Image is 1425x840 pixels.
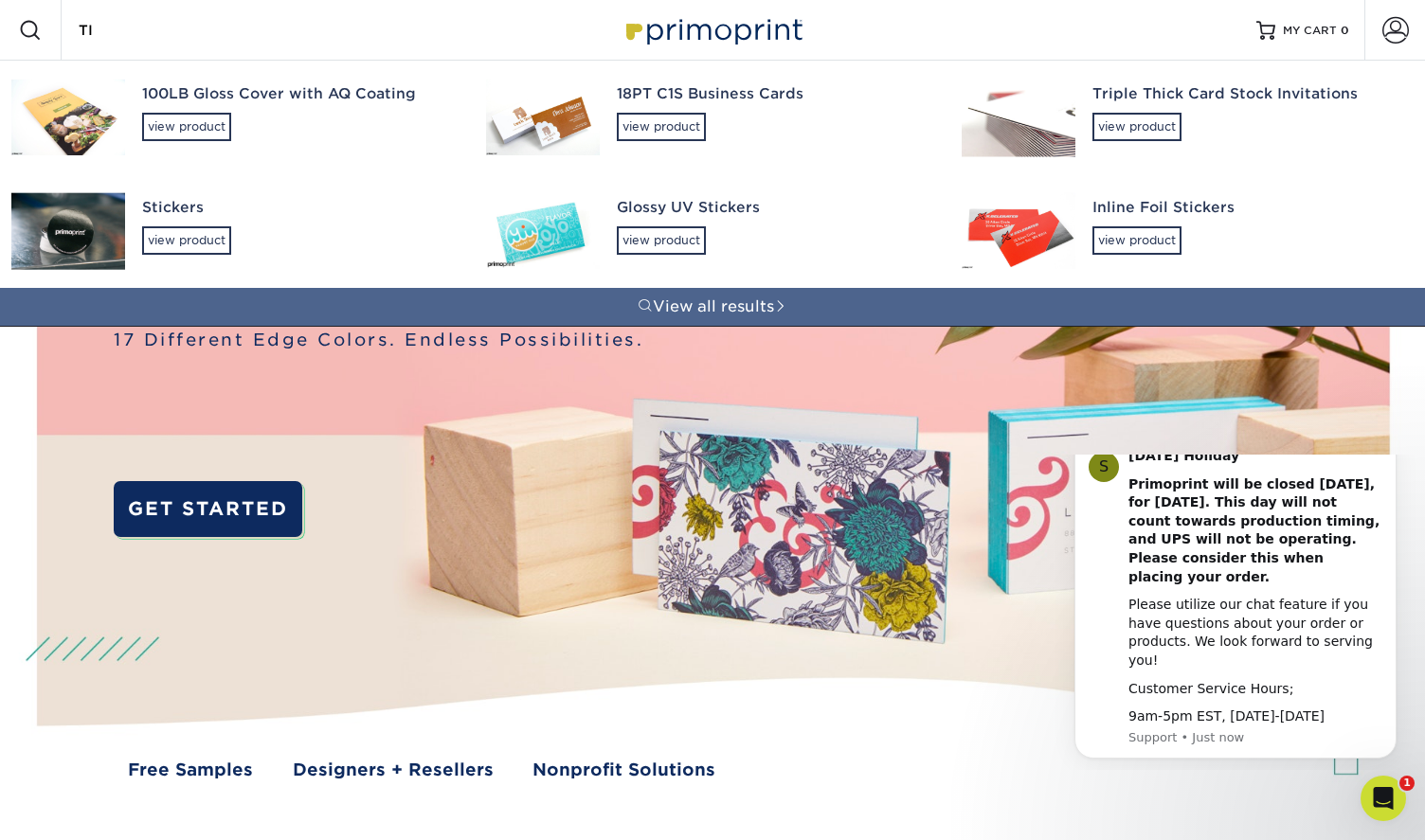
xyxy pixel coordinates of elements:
div: Stickers [142,197,452,219]
div: view product [617,113,706,141]
div: Customer Service Hours; [82,225,336,244]
div: view product [1092,113,1181,141]
img: Glossy UV Stickers [486,193,600,269]
a: Triple Thick Card Stock Invitationsview product [950,61,1425,174]
iframe: Intercom live chat [1361,776,1406,821]
div: Inline Foil Stickers [1092,197,1402,219]
div: view product [142,113,231,141]
div: Glossy UV Stickers [617,197,927,219]
input: SEARCH PRODUCTS..... [77,19,262,42]
a: Inline Foil Stickersview product [950,174,1425,288]
span: 0 [1341,24,1349,37]
img: 100LB Gloss Cover with AQ Coating [11,80,125,155]
div: 18PT C1S Business Cards [617,83,927,105]
p: Message from Support, sent Just now [82,275,336,292]
span: 1 [1399,776,1415,791]
img: Stickers [11,193,125,270]
span: MY CART [1283,23,1337,39]
a: Designers + Resellers [293,757,494,782]
a: GET STARTED [114,481,302,537]
img: Triple Thick Card Stock Invitations [962,78,1075,156]
div: view product [1092,226,1181,255]
span: 17 Different Edge Colors. Endless Possibilities. [114,327,643,352]
b: Primoprint will be closed [DATE], for [DATE]. This day will not count towards production timing, ... [82,22,334,130]
a: 18PT C1S Business Cardsview product [475,61,949,174]
div: view product [617,226,706,255]
div: Triple Thick Card Stock Invitations [1092,83,1402,105]
div: Please utilize our chat feature if you have questions about your order or products. We look forwa... [82,141,336,215]
a: Nonprofit Solutions [532,757,715,782]
a: Glossy UV Stickersview product [475,174,949,288]
img: 18PT C1S Business Cards [486,80,600,155]
iframe: Intercom notifications message [1046,455,1425,770]
a: Free Samples [128,757,253,782]
div: view product [142,226,231,255]
div: 100LB Gloss Cover with AQ Coating [142,83,452,105]
div: 9am-5pm EST, [DATE]-[DATE] [82,253,336,272]
iframe: Google Customer Reviews [5,782,161,833]
img: Inline Foil Stickers [962,193,1075,269]
img: Primoprint [618,9,807,50]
